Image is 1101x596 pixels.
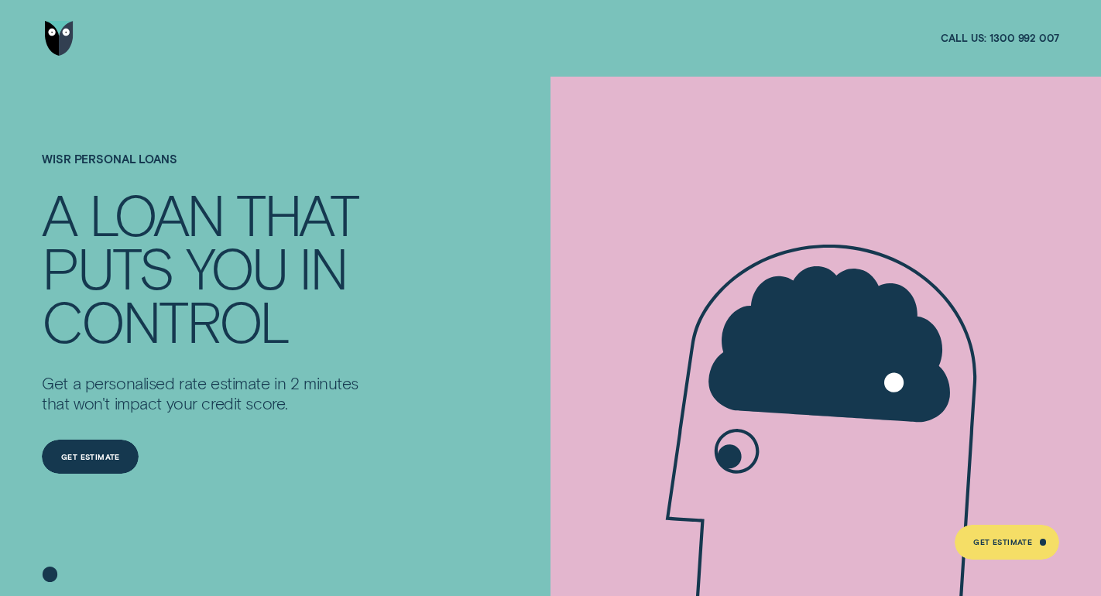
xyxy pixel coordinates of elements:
h4: A LOAN THAT PUTS YOU IN CONTROL [42,187,373,348]
div: THAT [236,187,358,241]
div: YOU [186,241,286,294]
a: Get Estimate [955,525,1059,559]
h1: Wisr Personal Loans [42,152,373,187]
a: Get Estimate [42,440,139,474]
div: A [42,187,76,241]
div: IN [299,241,346,294]
img: Wisr [45,21,74,55]
a: Call us:1300 992 007 [941,32,1058,45]
div: LOAN [89,187,224,241]
span: 1300 992 007 [990,32,1058,45]
div: CONTROL [42,294,289,348]
p: Get a personalised rate estimate in 2 minutes that won't impact your credit score. [42,373,373,415]
span: Call us: [941,32,986,45]
div: PUTS [42,241,173,294]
